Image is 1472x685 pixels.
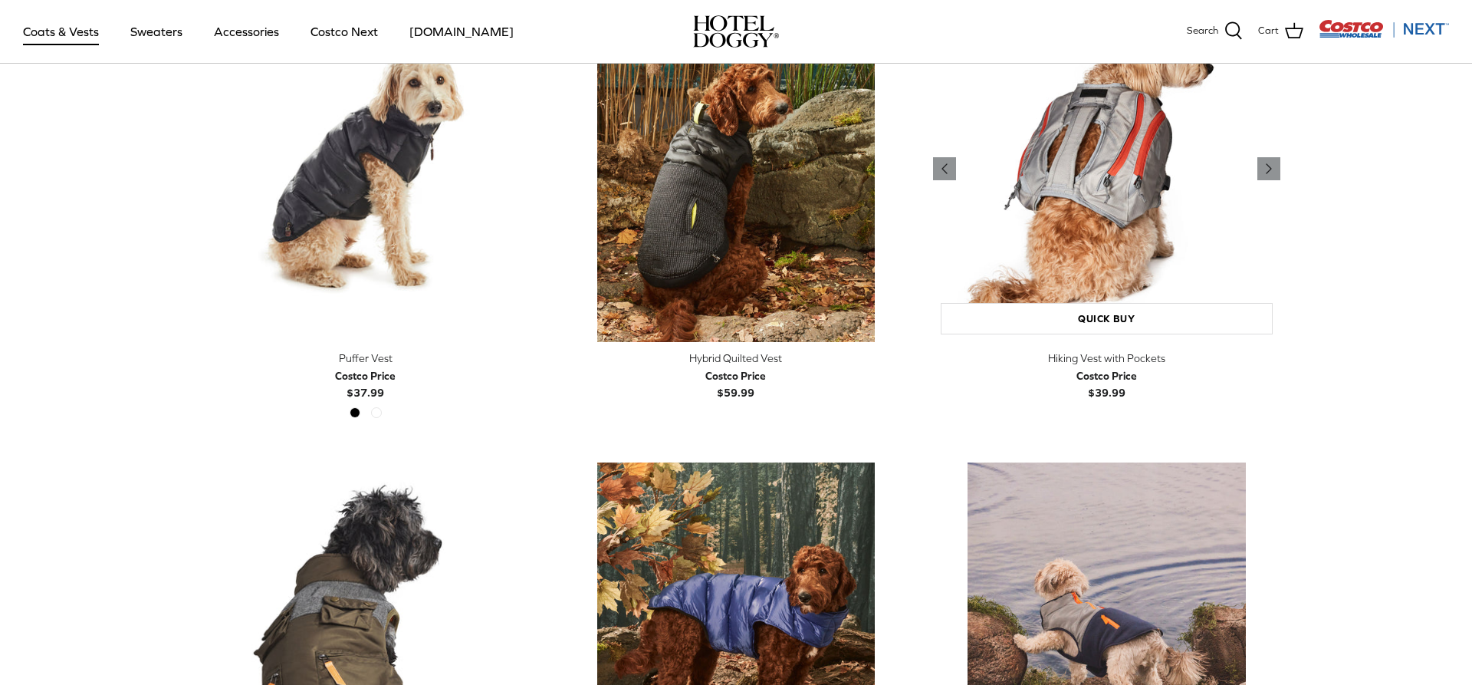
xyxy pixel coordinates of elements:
[933,157,956,180] a: Previous
[693,15,779,48] a: hoteldoggy.com hoteldoggycom
[335,367,396,384] div: Costco Price
[562,350,909,367] div: Hybrid Quilted Vest
[297,5,392,58] a: Costco Next
[1187,21,1243,41] a: Search
[705,367,766,399] b: $59.99
[693,15,779,48] img: hoteldoggycom
[933,350,1280,401] a: Hiking Vest with Pockets Costco Price$39.99
[933,350,1280,367] div: Hiking Vest with Pockets
[117,5,196,58] a: Sweaters
[200,5,293,58] a: Accessories
[705,367,766,384] div: Costco Price
[1257,157,1280,180] a: Previous
[396,5,527,58] a: [DOMAIN_NAME]
[192,350,539,401] a: Puffer Vest Costco Price$37.99
[9,5,113,58] a: Coats & Vests
[1076,367,1137,399] b: $39.99
[1319,19,1449,38] img: Costco Next
[941,303,1273,334] a: Quick buy
[1319,29,1449,41] a: Visit Costco Next
[1187,23,1218,39] span: Search
[192,350,539,367] div: Puffer Vest
[1258,23,1279,39] span: Cart
[1258,21,1303,41] a: Cart
[562,350,909,401] a: Hybrid Quilted Vest Costco Price$59.99
[1076,367,1137,384] div: Costco Price
[335,367,396,399] b: $37.99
